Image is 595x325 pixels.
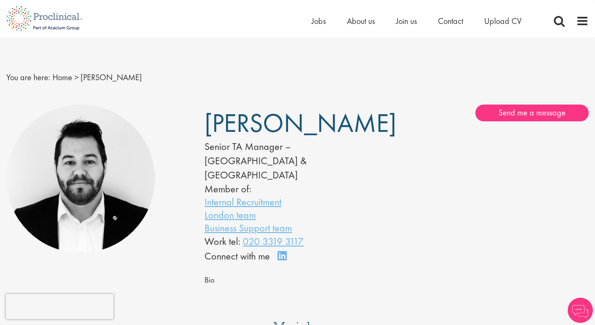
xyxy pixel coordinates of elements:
span: Work tel: [204,235,240,248]
label: Member of: [204,182,251,195]
a: Upload CV [484,16,522,26]
a: Internal Recruitment [204,195,281,208]
a: Contact [438,16,463,26]
img: Chatbot [568,298,593,323]
a: breadcrumb link [52,72,72,83]
a: Join us [396,16,417,26]
a: Jobs [312,16,326,26]
span: You are here: [6,72,50,83]
a: 020 3319 3117 [243,235,304,248]
span: [PERSON_NAME] [81,72,142,83]
div: Senior TA Manager – [GEOGRAPHIC_DATA] & [GEOGRAPHIC_DATA] [204,139,371,183]
span: [PERSON_NAME] [204,106,396,140]
a: Business Support team [204,221,292,234]
span: > [74,72,79,83]
a: About us [347,16,375,26]
a: Send me a message [475,105,589,121]
iframe: reCAPTCHA [6,294,113,319]
img: Ross Wilkings [6,105,155,253]
a: London team [204,208,256,221]
span: Bio [204,275,215,285]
